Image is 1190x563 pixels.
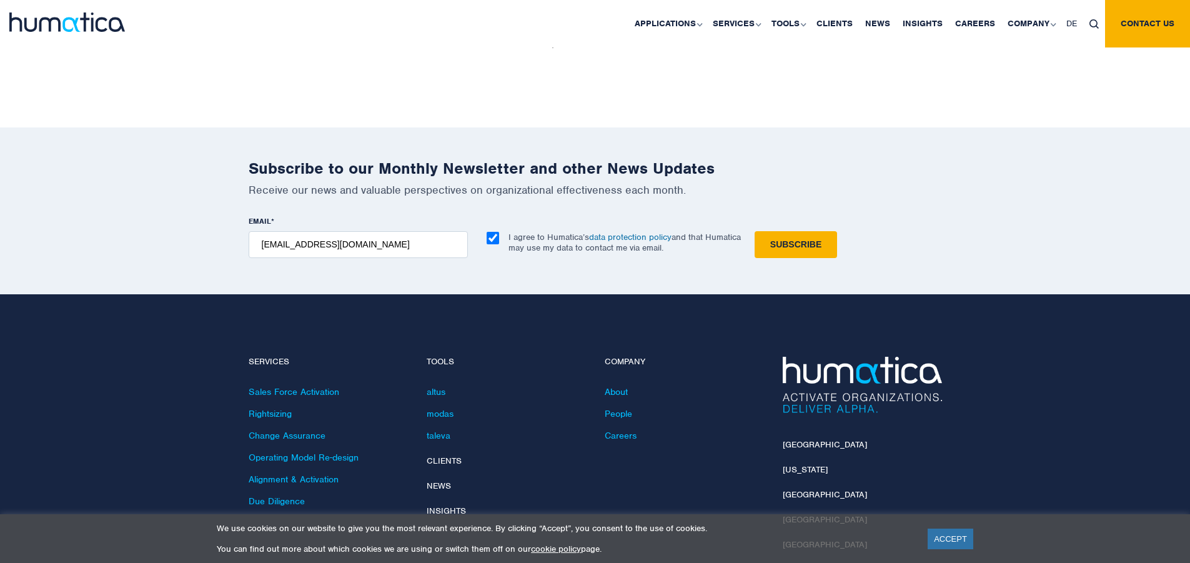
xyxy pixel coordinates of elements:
[249,430,325,441] a: Change Assurance
[487,232,499,244] input: I agree to Humatica’sdata protection policyand that Humatica may use my data to contact me via em...
[1089,19,1099,29] img: search_icon
[783,464,828,475] a: [US_STATE]
[605,430,637,441] a: Careers
[427,408,454,419] a: modas
[605,357,764,367] h4: Company
[249,386,339,397] a: Sales Force Activation
[249,408,292,419] a: Rightsizing
[249,231,468,258] input: name@company.com
[249,474,339,485] a: Alignment & Activation
[249,216,271,226] span: EMAIL
[508,232,741,253] p: I agree to Humatica’s and that Humatica may use my data to contact me via email.
[427,506,466,516] a: Insights
[755,231,837,258] input: Subscribe
[605,408,632,419] a: People
[783,489,867,500] a: [GEOGRAPHIC_DATA]
[217,523,912,534] p: We use cookies on our website to give you the most relevant experience. By clicking “Accept”, you...
[589,232,672,242] a: data protection policy
[605,386,628,397] a: About
[249,183,942,197] p: Receive our news and valuable perspectives on organizational effectiveness each month.
[531,544,581,554] a: cookie policy
[1066,18,1077,29] span: DE
[9,12,125,32] img: logo
[217,544,912,554] p: You can find out more about which cookies we are using or switch them off on our page.
[427,357,586,367] h4: Tools
[249,357,408,367] h4: Services
[249,159,942,178] h2: Subscribe to our Monthly Newsletter and other News Updates
[783,439,867,450] a: [GEOGRAPHIC_DATA]
[783,357,942,413] img: Humatica
[427,386,445,397] a: altus
[249,496,305,507] a: Due Diligence
[427,481,451,491] a: News
[427,430,450,441] a: taleva
[427,456,462,466] a: Clients
[249,452,359,463] a: Operating Model Re-design
[928,529,973,549] a: ACCEPT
